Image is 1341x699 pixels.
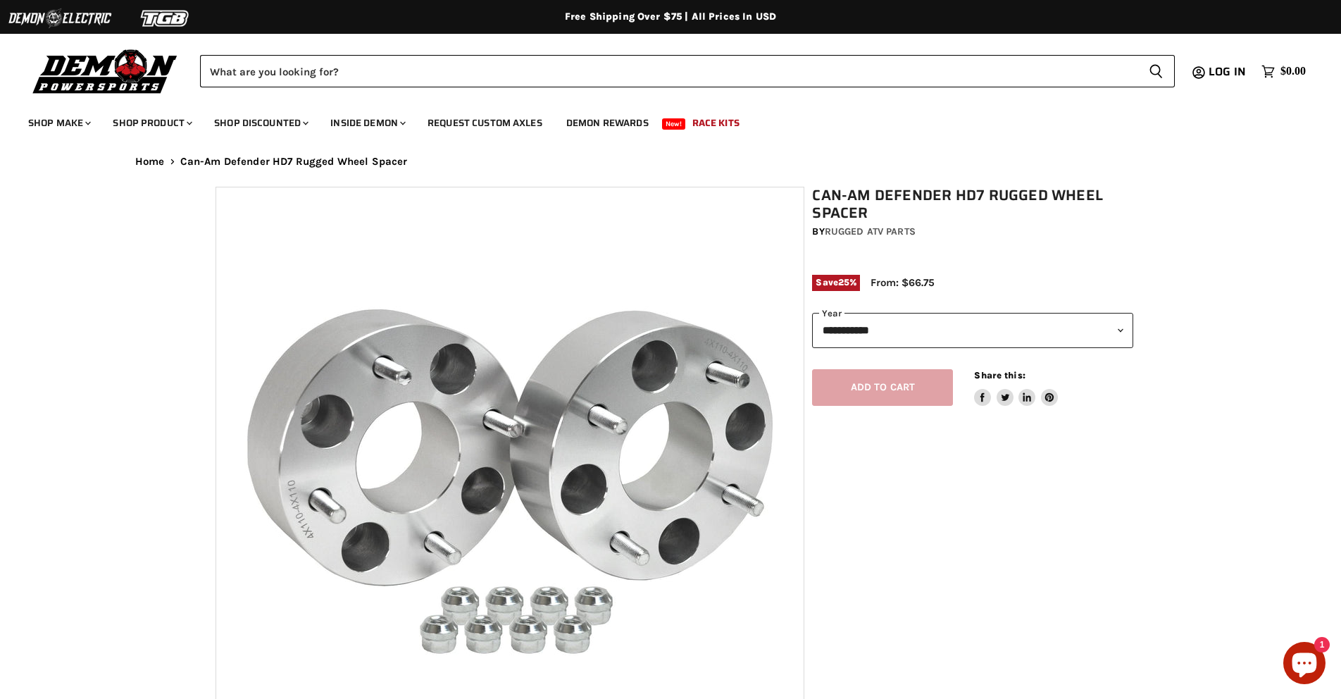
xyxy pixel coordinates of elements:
a: Log in [1202,66,1254,78]
span: Log in [1209,63,1246,80]
a: $0.00 [1254,61,1313,82]
a: Inside Demon [320,109,414,137]
a: Shop Make [18,109,99,137]
ul: Main menu [18,103,1302,137]
button: Search [1137,55,1175,87]
span: $0.00 [1280,65,1306,78]
img: Demon Electric Logo 2 [7,5,113,32]
img: Demon Powersports [28,46,182,96]
span: Share this: [974,370,1025,381]
inbox-online-store-chat: Shopify online store chat [1279,642,1330,688]
img: TGB Logo 2 [113,5,218,32]
span: 25 [838,277,849,287]
a: Shop Discounted [204,109,317,137]
aside: Share this: [974,369,1058,407]
input: Search [200,55,1137,87]
a: Shop Product [102,109,201,137]
div: Free Shipping Over $75 | All Prices In USD [107,11,1234,23]
nav: Breadcrumbs [107,156,1234,168]
span: Can-Am Defender HD7 Rugged Wheel Spacer [180,156,408,168]
select: year [812,313,1133,347]
a: Request Custom Axles [417,109,553,137]
span: From: $66.75 [871,276,935,289]
a: Home [135,156,165,168]
a: Demon Rewards [556,109,659,137]
div: by [812,224,1133,240]
span: Save % [812,275,860,290]
a: Rugged ATV Parts [825,225,916,237]
span: New! [662,118,686,130]
form: Product [200,55,1175,87]
a: Race Kits [682,109,750,137]
h1: Can-Am Defender HD7 Rugged Wheel Spacer [812,187,1133,222]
